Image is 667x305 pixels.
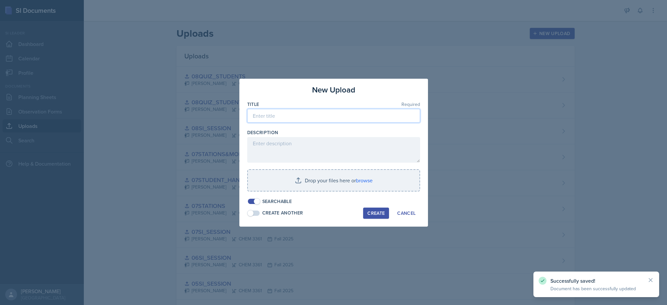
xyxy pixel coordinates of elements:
label: Description [247,129,278,136]
p: Document has been successfully updated [550,285,642,292]
label: Title [247,101,259,108]
p: Successfully saved! [550,277,642,284]
button: Create [363,208,389,219]
div: Create Another [262,210,303,216]
button: Cancel [393,208,420,219]
input: Enter title [247,109,420,123]
span: Required [401,102,420,107]
div: Create [367,211,385,216]
h3: New Upload [312,84,355,96]
div: Cancel [397,211,416,216]
div: Searchable [262,198,292,205]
